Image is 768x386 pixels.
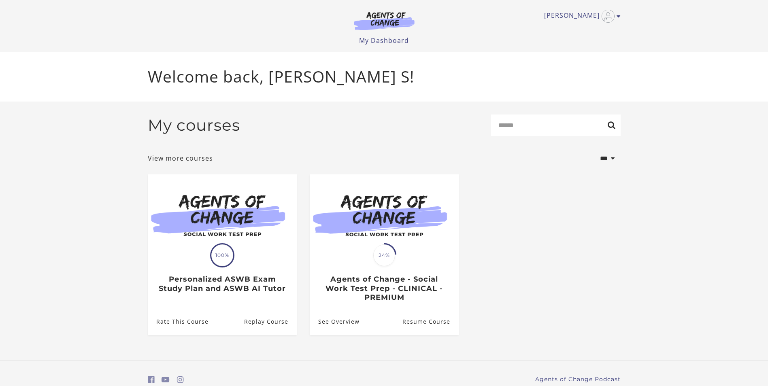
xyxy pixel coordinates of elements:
[156,275,288,293] h3: Personalized ASWB Exam Study Plan and ASWB AI Tutor
[310,308,360,335] a: Agents of Change - Social Work Test Prep - CLINICAL - PREMIUM: See Overview
[148,65,621,89] p: Welcome back, [PERSON_NAME] S!
[544,10,617,23] a: Toggle menu
[244,308,296,335] a: Personalized ASWB Exam Study Plan and ASWB AI Tutor: Resume Course
[148,308,208,335] a: Personalized ASWB Exam Study Plan and ASWB AI Tutor: Rate This Course
[177,376,184,384] i: https://www.instagram.com/agentsofchangeprep/ (Open in a new window)
[359,36,409,45] a: My Dashboard
[373,244,395,266] span: 24%
[162,374,170,386] a: https://www.youtube.com/c/AgentsofChangeTestPrepbyMeaganMitchell (Open in a new window)
[148,374,155,386] a: https://www.facebook.com/groups/aswbtestprep (Open in a new window)
[535,375,621,384] a: Agents of Change Podcast
[402,308,458,335] a: Agents of Change - Social Work Test Prep - CLINICAL - PREMIUM: Resume Course
[148,376,155,384] i: https://www.facebook.com/groups/aswbtestprep (Open in a new window)
[162,376,170,384] i: https://www.youtube.com/c/AgentsofChangeTestPrepbyMeaganMitchell (Open in a new window)
[318,275,450,302] h3: Agents of Change - Social Work Test Prep - CLINICAL - PREMIUM
[148,153,213,163] a: View more courses
[148,116,240,135] h2: My courses
[211,244,233,266] span: 100%
[177,374,184,386] a: https://www.instagram.com/agentsofchangeprep/ (Open in a new window)
[345,11,423,30] img: Agents of Change Logo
